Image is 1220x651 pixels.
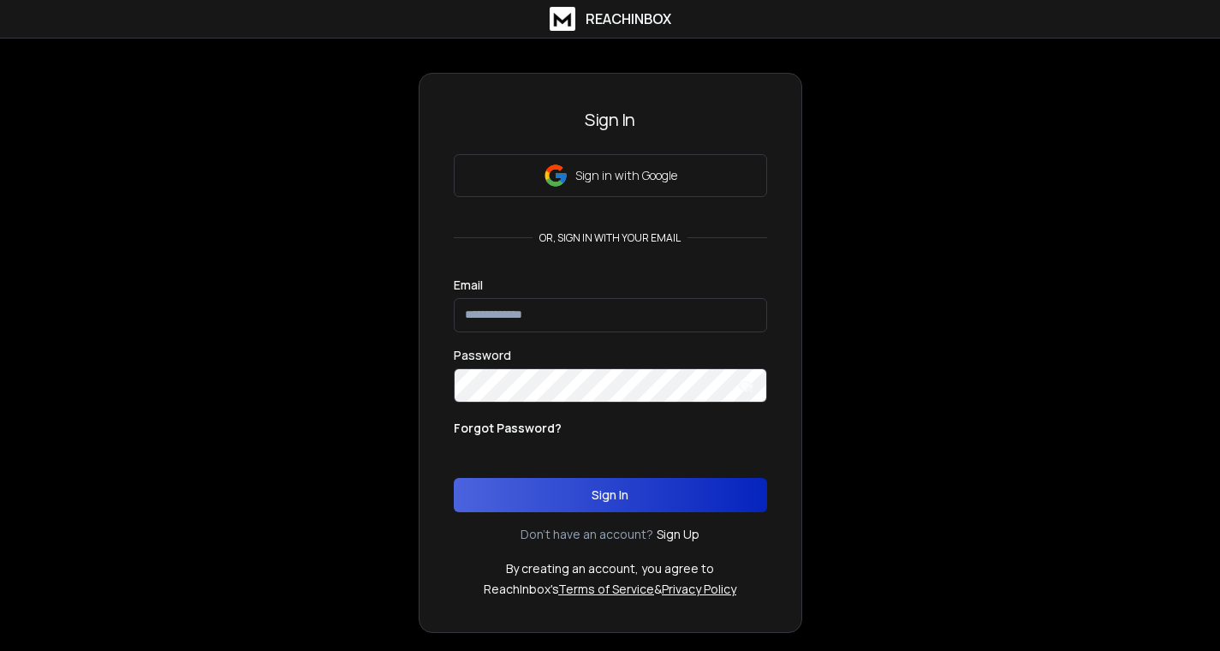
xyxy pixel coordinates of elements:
[662,581,736,597] a: Privacy Policy
[657,526,699,543] a: Sign Up
[506,560,714,577] p: By creating an account, you agree to
[521,526,653,543] p: Don't have an account?
[550,7,575,31] img: logo
[575,167,677,184] p: Sign in with Google
[558,581,654,597] a: Terms of Service
[454,154,767,197] button: Sign in with Google
[454,349,511,361] label: Password
[586,9,671,29] h1: ReachInbox
[533,231,687,245] p: or, sign in with your email
[484,581,736,598] p: ReachInbox's &
[454,279,483,291] label: Email
[454,478,767,512] button: Sign In
[454,420,562,437] p: Forgot Password?
[454,108,767,132] h3: Sign In
[550,7,671,31] a: ReachInbox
